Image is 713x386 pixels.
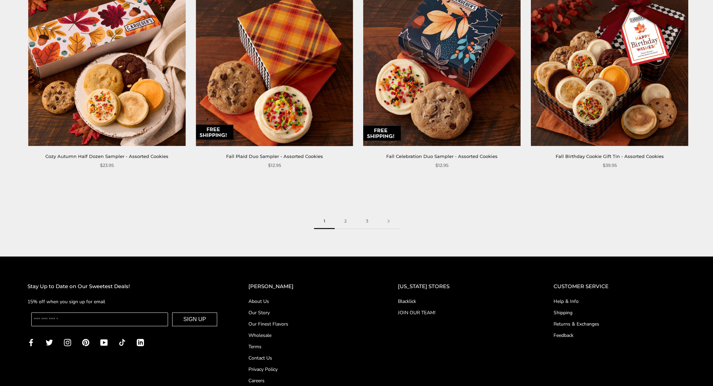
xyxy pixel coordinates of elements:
[100,338,108,346] a: YouTube
[248,298,370,305] a: About Us
[46,338,53,346] a: Twitter
[398,282,526,291] h2: [US_STATE] STORES
[137,338,144,346] a: LinkedIn
[554,298,686,305] a: Help & Info
[248,354,370,362] a: Contact Us
[27,338,35,346] a: Facebook
[378,214,399,229] a: Next page
[248,343,370,350] a: Terms
[248,282,370,291] h2: [PERSON_NAME]
[556,154,664,159] a: Fall Birthday Cookie Gift Tin - Assorted Cookies
[356,214,378,229] a: 3
[248,377,370,384] a: Careers
[100,162,114,169] span: $23.95
[603,162,617,169] span: $39.95
[172,313,218,326] button: SIGN UP
[248,366,370,373] a: Privacy Policy
[226,154,323,159] a: Fall Plaid Duo Sampler - Assorted Cookies
[82,338,89,346] a: Pinterest
[554,282,686,291] h2: CUSTOMER SERVICE
[554,309,686,316] a: Shipping
[27,282,221,291] h2: Stay Up to Date on Our Sweetest Deals!
[119,338,126,346] a: TikTok
[314,214,335,229] span: 1
[398,298,526,305] a: Blacklick
[248,332,370,339] a: Wholesale
[386,154,498,159] a: Fall Celebration Duo Sampler - Assorted Cookies
[31,313,168,326] input: Enter your email
[435,162,448,169] span: $12.95
[554,332,686,339] a: Feedback
[554,320,686,328] a: Returns & Exchanges
[268,162,281,169] span: $12.95
[27,298,221,306] p: 15% off when you sign up for email
[248,320,370,328] a: Our Finest Flavors
[335,214,356,229] a: 2
[398,309,526,316] a: JOIN OUR TEAM!
[45,154,168,159] a: Cozy Autumn Half Dozen Sampler - Assorted Cookies
[248,309,370,316] a: Our Story
[64,338,71,346] a: Instagram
